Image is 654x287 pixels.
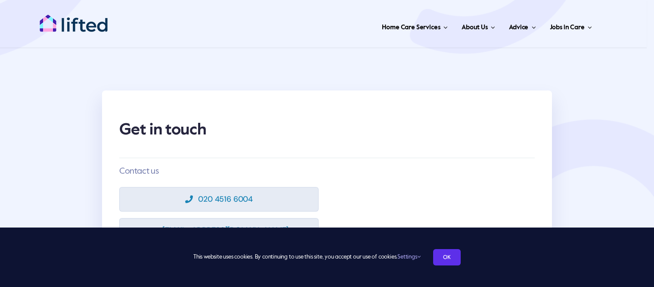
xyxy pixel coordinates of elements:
span: About Us [462,21,488,34]
a: 020 4516 6004 [119,187,319,212]
nav: Main Menu [136,13,595,39]
a: lifted-logo [39,14,108,23]
a: [EMAIL_ADDRESS][DOMAIN_NAME] [119,218,319,243]
span: This website uses cookies. By continuing to use this site, you accept our use of cookies. [193,250,420,264]
span: Advice [509,21,528,34]
span: [EMAIL_ADDRESS][DOMAIN_NAME] [162,226,288,235]
span: Contact us [119,167,159,176]
a: About Us [459,13,498,39]
a: Jobs in Care [547,13,595,39]
span: Jobs in Care [550,21,585,34]
a: Settings [397,254,420,260]
h1: Get in touch [119,113,535,147]
a: Advice [506,13,538,39]
a: Home Care Services [379,13,450,39]
a: OK [433,249,461,265]
span: Home Care Services [382,21,440,34]
span: 020 4516 6004 [198,195,253,204]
